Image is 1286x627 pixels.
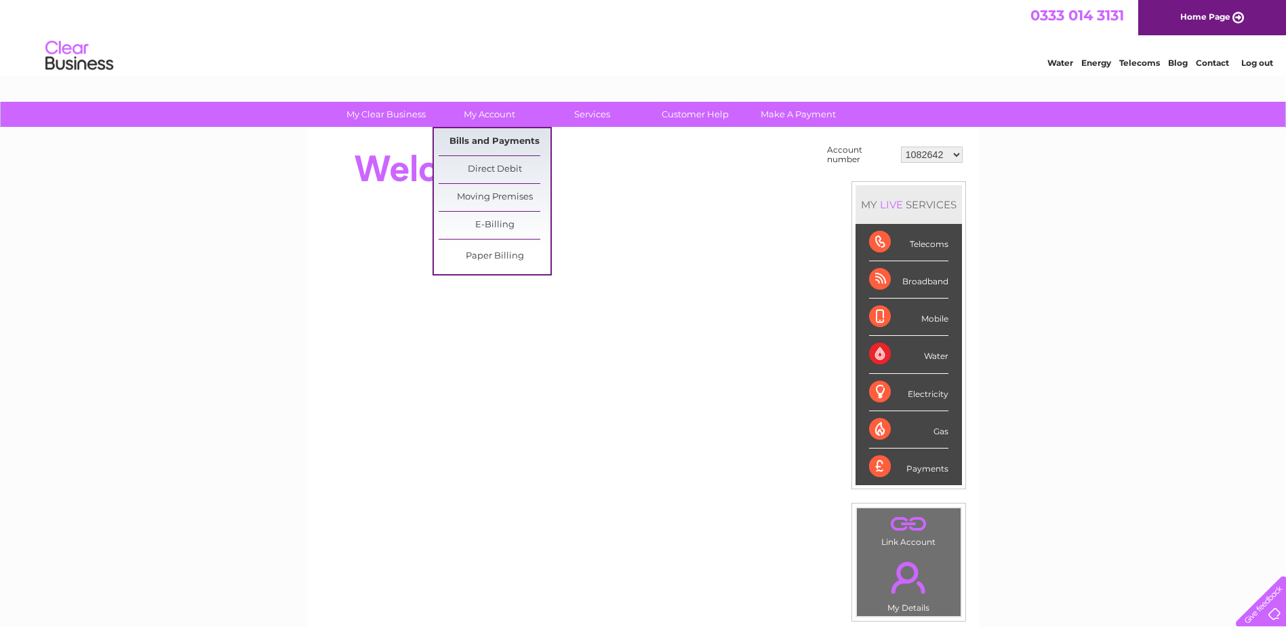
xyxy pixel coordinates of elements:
[869,374,948,411] div: Electricity
[439,243,550,270] a: Paper Billing
[869,449,948,485] div: Payments
[439,128,550,155] a: Bills and Payments
[1119,58,1160,68] a: Telecoms
[1030,7,1124,24] a: 0333 014 3131
[860,554,957,601] a: .
[433,102,545,127] a: My Account
[536,102,648,127] a: Services
[869,411,948,449] div: Gas
[877,198,906,211] div: LIVE
[869,299,948,336] div: Mobile
[860,512,957,535] a: .
[869,261,948,299] div: Broadband
[1168,58,1188,68] a: Blog
[1047,58,1073,68] a: Water
[856,185,962,224] div: MY SERVICES
[439,212,550,239] a: E-Billing
[323,7,964,66] div: Clear Business is a trading name of Verastar Limited (registered in [GEOGRAPHIC_DATA] No. 3667643...
[1081,58,1111,68] a: Energy
[639,102,751,127] a: Customer Help
[742,102,854,127] a: Make A Payment
[869,336,948,373] div: Water
[869,224,948,261] div: Telecoms
[856,508,961,550] td: Link Account
[856,550,961,617] td: My Details
[824,142,898,168] td: Account number
[439,156,550,183] a: Direct Debit
[45,35,114,77] img: logo.png
[1241,58,1273,68] a: Log out
[439,184,550,211] a: Moving Premises
[330,102,442,127] a: My Clear Business
[1196,58,1229,68] a: Contact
